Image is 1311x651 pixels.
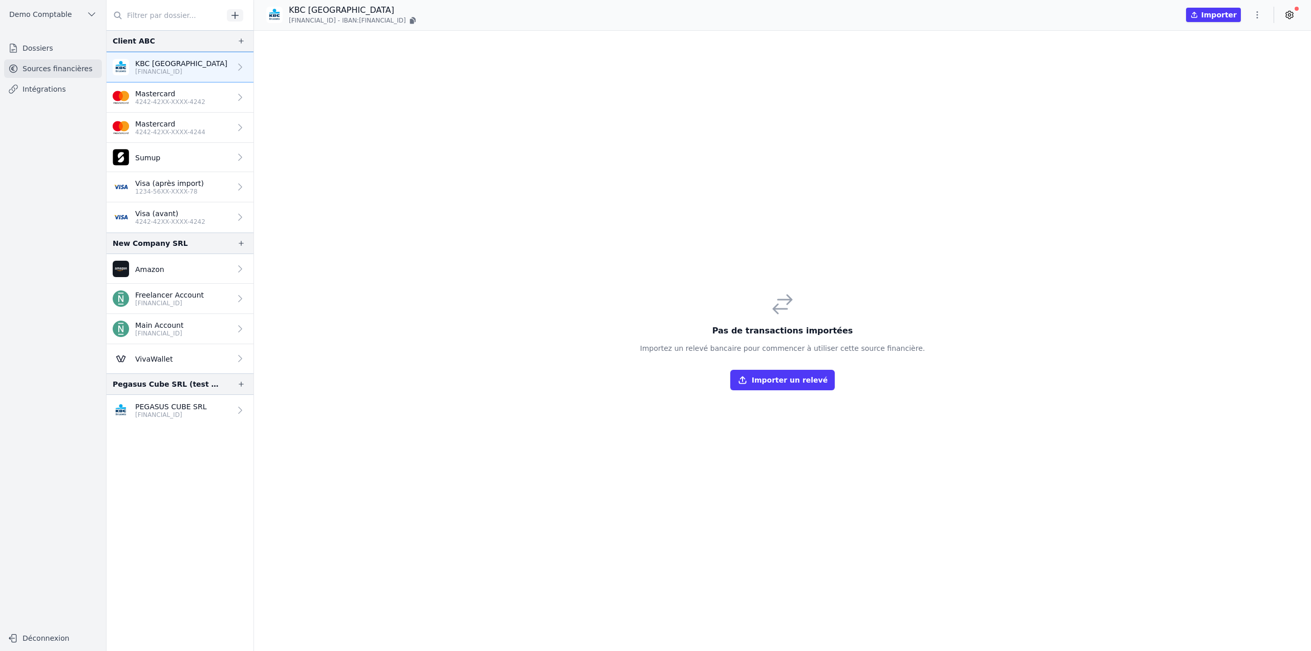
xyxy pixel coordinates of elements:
[135,128,205,136] p: 4242-42XX-XXXX-4244
[107,284,253,314] a: Freelancer Account [FINANCIAL_ID]
[135,218,205,226] p: 4242-42XX-XXXX-4242
[113,209,129,225] img: visa.png
[135,58,227,69] p: KBC [GEOGRAPHIC_DATA]
[135,411,207,419] p: [FINANCIAL_ID]
[1186,8,1241,22] button: Importer
[113,378,221,390] div: Pegasus Cube SRL (test revoked account)
[113,59,129,75] img: KBC_BRUSSELS_KREDBEBB.png
[289,16,336,25] span: [FINANCIAL_ID]
[135,329,183,338] p: [FINANCIAL_ID]
[4,630,102,646] button: Déconnexion
[107,254,253,284] a: Amazon
[4,80,102,98] a: Intégrations
[266,7,283,23] img: KBC_BRUSSELS_KREDBEBB.png
[135,402,207,412] p: PEGASUS CUBE SRL
[135,89,205,99] p: Mastercard
[107,395,253,426] a: PEGASUS CUBE SRL [FINANCIAL_ID]
[113,35,155,47] div: Client ABC
[4,39,102,57] a: Dossiers
[107,344,253,373] a: VivaWallet
[9,9,72,19] span: Demo Comptable
[113,402,129,418] img: KBC_BRUSSELS_KREDBEBB.png
[4,6,102,23] button: Demo Comptable
[113,350,129,367] img: Viva-Wallet.webp
[135,153,160,163] p: Sumup
[135,68,227,76] p: [FINANCIAL_ID]
[113,179,129,195] img: visa.png
[135,187,204,196] p: 1234-56XX-XXXX-78
[640,343,925,353] p: Importez un relevé bancaire pour commencer à utiliser cette source financière.
[289,4,418,16] p: KBC [GEOGRAPHIC_DATA]
[135,299,204,307] p: [FINANCIAL_ID]
[135,264,164,275] p: Amazon
[107,82,253,113] a: Mastercard 4242-42XX-XXXX-4242
[113,119,129,136] img: imageedit_2_6530439554.png
[640,325,925,337] h3: Pas de transactions importées
[113,149,129,165] img: apple-touch-icon-1.png
[107,314,253,344] a: Main Account [FINANCIAL_ID]
[113,237,188,249] div: New Company SRL
[135,208,205,219] p: Visa (avant)
[135,290,204,300] p: Freelancer Account
[135,178,204,188] p: Visa (après import)
[107,172,253,202] a: Visa (après import) 1234-56XX-XXXX-78
[107,202,253,233] a: Visa (avant) 4242-42XX-XXXX-4242
[135,354,173,364] p: VivaWallet
[107,143,253,172] a: Sumup
[338,16,340,25] span: -
[135,119,205,129] p: Mastercard
[113,321,129,337] img: n26.png
[107,52,253,82] a: KBC [GEOGRAPHIC_DATA] [FINANCIAL_ID]
[135,320,183,330] p: Main Account
[107,6,223,25] input: Filtrer par dossier...
[113,89,129,106] img: imageedit_2_6530439554.png
[107,113,253,143] a: Mastercard 4242-42XX-XXXX-4244
[113,290,129,307] img: n26.png
[135,98,205,106] p: 4242-42XX-XXXX-4242
[342,16,406,25] span: IBAN: [FINANCIAL_ID]
[113,261,129,277] img: Amazon.png
[4,59,102,78] a: Sources financières
[730,370,835,390] button: Importer un relevé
